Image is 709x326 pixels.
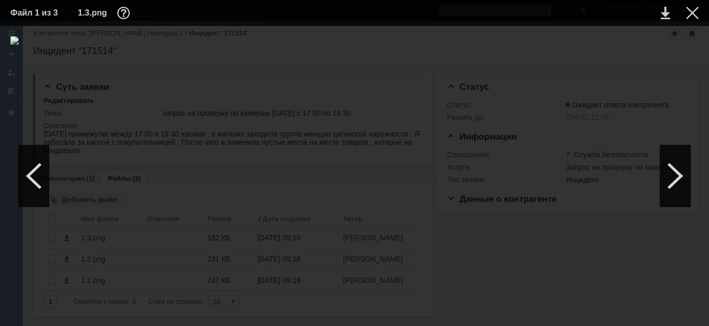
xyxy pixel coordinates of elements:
div: Следующий файл [660,145,691,207]
img: download [10,36,699,316]
div: Закрыть окно (Esc) [686,7,699,19]
div: 1.3.png [78,7,133,19]
div: Дополнительная информация о файле (F11) [117,7,133,19]
div: Скачать файл [661,7,670,19]
div: Файл 1 из 3 [10,9,62,17]
div: Предыдущий файл [18,145,49,207]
